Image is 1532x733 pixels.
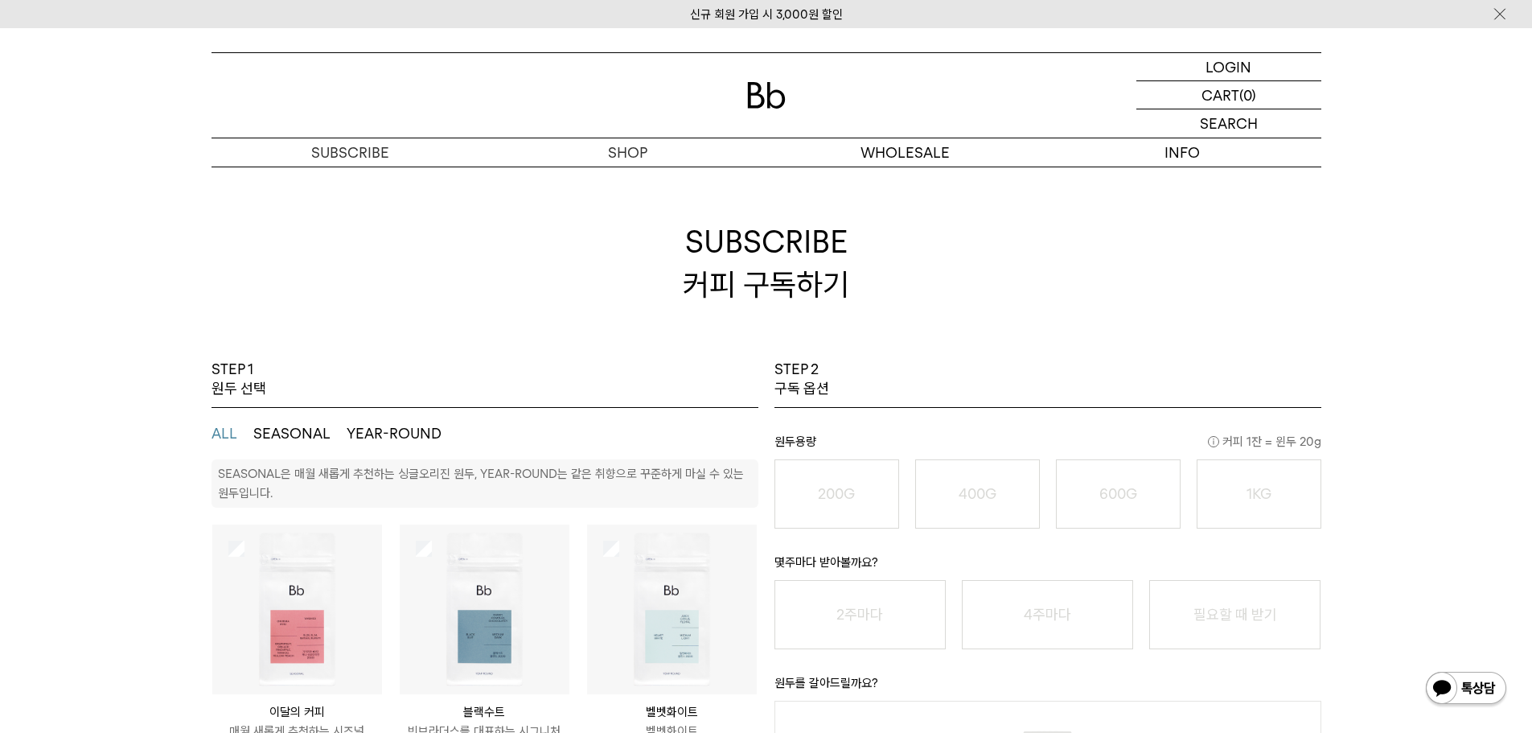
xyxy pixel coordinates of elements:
img: 상품이미지 [587,525,757,694]
button: SEASONAL [253,424,331,443]
p: STEP 1 원두 선택 [212,360,266,399]
p: 벨벳화이트 [587,702,757,722]
p: STEP 2 구독 옵션 [774,360,829,399]
p: 원두용량 [774,432,1321,459]
h2: SUBSCRIBE 커피 구독하기 [212,167,1321,360]
img: 상품이미지 [400,525,569,694]
a: SUBSCRIBE [212,138,489,167]
p: WHOLESALE [766,138,1044,167]
button: YEAR-ROUND [347,424,442,443]
o: 1KG [1247,485,1271,502]
o: 400G [959,485,996,502]
p: 원두를 갈아드릴까요? [774,673,1321,701]
span: 커피 1잔 = 윈두 20g [1208,432,1321,451]
p: INFO [1044,138,1321,167]
o: 200G [818,485,855,502]
button: 필요할 때 받기 [1149,580,1320,649]
a: 신규 회원 가입 시 3,000원 할인 [690,7,843,22]
o: 600G [1099,485,1137,502]
button: 2주마다 [774,580,946,649]
p: (0) [1239,81,1256,109]
a: SHOP [489,138,766,167]
p: LOGIN [1205,53,1251,80]
button: 400G [915,459,1040,529]
p: SEASONAL은 매월 새롭게 추천하는 싱글오리진 원두, YEAR-ROUND는 같은 취향으로 꾸준하게 마실 수 있는 원두입니다. [218,467,744,500]
button: 600G [1056,459,1181,529]
p: CART [1201,81,1239,109]
img: 로고 [747,82,786,109]
a: LOGIN [1136,53,1321,81]
p: 이달의 커피 [212,702,382,722]
img: 상품이미지 [212,525,382,694]
button: 1KG [1197,459,1321,529]
p: SEARCH [1200,109,1258,138]
button: 200G [774,459,899,529]
img: 카카오톡 채널 1:1 채팅 버튼 [1424,670,1508,709]
a: CART (0) [1136,81,1321,109]
button: 4주마다 [962,580,1133,649]
p: 블랙수트 [400,702,569,722]
button: ALL [212,424,237,443]
p: 몇주마다 받아볼까요? [774,553,1321,580]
